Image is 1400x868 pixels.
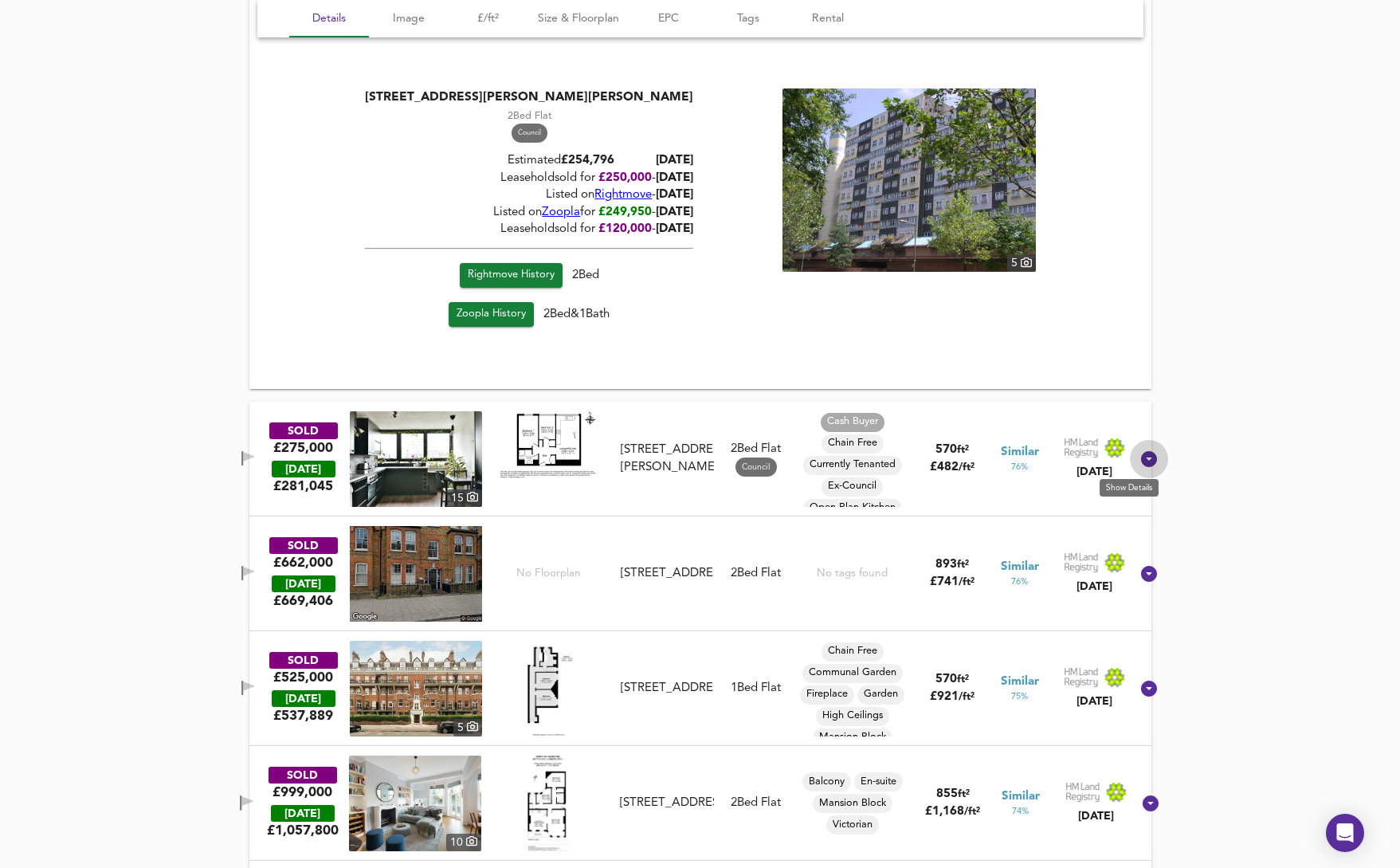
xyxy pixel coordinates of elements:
span: Zoopla History [457,306,526,324]
div: Leasehold sold for - [365,221,693,238]
img: Floorplan [500,411,596,478]
div: 2 Bed Flat [731,565,781,582]
span: ft² [957,560,969,570]
span: Mansion Block [813,796,892,811]
span: / ft² [964,807,980,817]
div: [DATE] [1064,579,1126,595]
span: Council [735,461,777,473]
a: Zoopla History [449,303,534,328]
div: [DATE] [272,461,335,477]
div: £525,000 [273,669,333,686]
div: Flat 29a, Primrose Mansions, Prince of Wales Drive, SW11 4EE [614,680,720,697]
div: SOLD [269,422,338,439]
div: Balcony [802,772,851,791]
span: ft² [957,445,969,455]
div: Ex-Council [822,477,883,497]
span: £ 281,045 [273,477,333,495]
div: £275,000 [273,439,333,457]
span: Similar [1001,559,1039,575]
div: SOLD£999,000 [DATE]£1,057,800property thumbnail 10 Floorplan[STREET_ADDRESS]2Bed FlatBalconyEn-su... [249,746,1151,861]
span: [DATE] [656,172,693,184]
div: 5 [453,719,482,736]
span: Cash Buyer [821,414,884,429]
div: 2 Bed Flat [731,441,781,477]
div: £662,000 [273,554,333,571]
div: Listed on - [365,187,693,203]
div: Victorian [826,815,879,835]
div: Mansion Block [813,794,892,813]
span: £ 669,406 [273,592,333,610]
span: Image [378,9,439,29]
div: SOLD [269,537,338,554]
svg: Show Details [1139,679,1159,698]
a: property thumbnail 5 [350,641,482,736]
div: 2 Bed Flat [365,110,693,143]
span: [DATE] [656,189,693,201]
img: streetview [350,526,482,622]
img: property thumbnail [782,89,1035,273]
div: 1 Bed Flat [731,680,781,697]
div: [DATE] [1064,464,1126,480]
span: 76 % [1011,461,1028,473]
div: Cash Buyer [821,413,884,432]
div: SOLD£275,000 [DATE]£281,045property thumbnail 15 Floorplan[STREET_ADDRESS][PERSON_NAME]2Bed Flat ... [249,402,1151,516]
span: £ 1,057,800 [267,822,339,839]
div: 2 Bed & 1 Bath [365,303,693,334]
img: Land Registry [1064,552,1126,573]
span: £ 741 [930,576,975,588]
span: 74 % [1012,805,1029,818]
span: Victorian [826,818,879,832]
div: Chain Free [822,434,884,454]
img: property thumbnail [349,756,481,851]
div: [STREET_ADDRESS] [620,795,713,811]
div: 2 Bed Flat [731,795,781,811]
div: [DATE] [272,690,335,707]
div: [DATE] [272,575,335,592]
div: 2 Bed [365,264,693,303]
span: Rightmove [594,189,652,201]
div: [DATE] [271,805,335,822]
span: High Ceilings [816,709,889,723]
img: property thumbnail [350,641,482,736]
span: £ 482 [930,461,975,473]
span: £ 254,796 [561,155,614,167]
span: £ 1,168 [925,806,980,818]
span: £ 120,000 [598,223,652,235]
div: High Ceilings [816,707,889,726]
span: 855 [936,788,958,800]
div: No tags found [817,566,888,581]
span: EPC [638,9,699,29]
img: Land Registry [1065,782,1127,803]
span: ft² [958,789,970,799]
a: Rightmove History [459,264,562,289]
span: Rental [798,9,858,29]
div: Estimated [365,153,693,170]
div: [STREET_ADDRESS][PERSON_NAME] [621,442,713,476]
svg: Show Details [1139,564,1159,583]
span: Chain Free [822,644,884,658]
span: / ft² [959,577,975,587]
div: SOLD£662,000 [DATE]£669,406No Floorplan[STREET_ADDRESS]2Bed FlatNo tags found893ft²£741/ft²Simila... [249,516,1151,631]
span: / ft² [959,692,975,702]
div: SOLD£525,000 [DATE]£537,889property thumbnail 5 Floorplan[STREET_ADDRESS]1Bed FlatChain FreeCommu... [249,631,1151,746]
div: Listed on for - [365,204,693,221]
svg: Show Details [1141,794,1160,813]
span: Tags [718,9,778,29]
div: Leasehold sold for - [365,170,693,187]
div: Flat 12, Primrose Mansions, Prince of Wales Drive, SW11 4ED [614,795,720,811]
span: £ 921 [930,691,975,703]
span: Similar [1002,788,1040,805]
span: Chain Free [822,436,884,450]
span: Size & Floorplan [538,9,619,29]
span: Currently Tenanted [803,458,902,472]
img: Floorplan [514,641,583,736]
img: Land Registry [1064,667,1126,688]
span: 76 % [1011,575,1028,588]
div: [DATE] [1064,693,1126,709]
div: Communal Garden [802,664,903,683]
div: [DATE] [1065,808,1127,824]
div: SOLD [269,652,338,669]
span: Similar [1001,674,1039,690]
span: Balcony [802,775,851,789]
span: 75 % [1011,690,1028,703]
